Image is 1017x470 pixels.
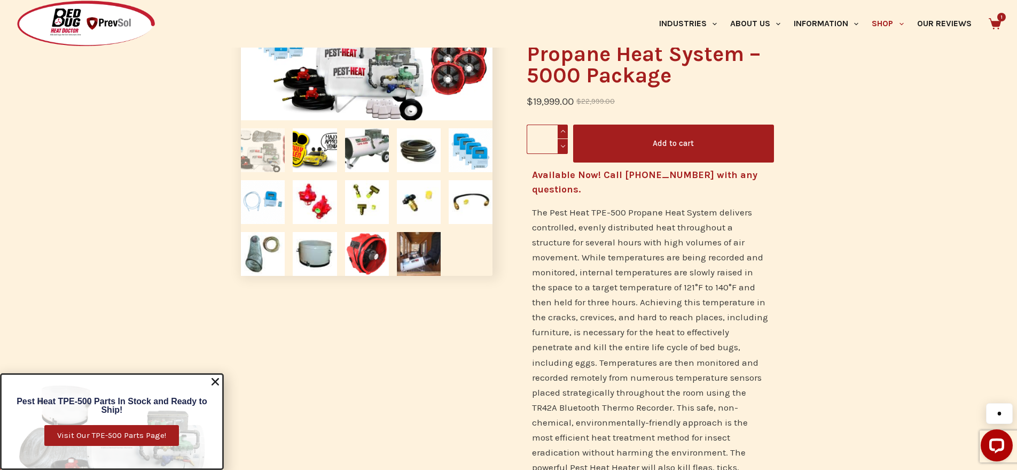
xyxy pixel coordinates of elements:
h6: Pest Heat TPE-500 Parts In Stock and Ready to Ship! [7,397,217,414]
input: Product quantity [527,125,568,154]
h4: Available Now! Call [PHONE_NUMBER] with any questions. [532,168,769,197]
span: ° [695,282,698,292]
img: POL Fitting for Pest Heat TPE-500 [397,180,441,224]
span: $ [576,97,581,105]
iframe: LiveChat chat widget [868,384,1017,470]
img: Pest Heat TPE-500 Propane Heat package to treat 5,000 square feet [241,128,285,172]
span: ° [729,282,732,292]
img: TR42A Bluetooth Thermo Recorder package of 4 [449,128,492,172]
span: $ [527,96,533,107]
span: Visit Our TPE-500 Parts Page! [57,432,166,440]
a: Close [210,376,221,387]
a: Visit Our TPE-500 Parts Page! [44,425,179,446]
img: 18” by 25’ mylar duct for Pest Heat TPE-500 [241,232,285,276]
bdi: 19,999.00 [527,96,574,107]
img: Package includes 4 TR42A Data Loggers, 4 Lithium Batteries, 4 TR-5106 Temperature Sensors [241,180,285,224]
span: The Pest Heat TPE-500 Propane Heat System delivers controlled, evenly distributed heat throughout... [532,207,763,292]
span: F to 140 [698,282,729,292]
img: 50-foot propane hose for Pest Heat TPE-500 [397,128,441,172]
img: 24” Pigtail for Pest Heat TPE-500 [449,180,492,224]
img: T-Block Fitting for Pest Heat TPE-500 [345,180,389,224]
span: 1 [997,13,1006,21]
bdi: 22,999.00 [576,97,615,105]
h1: Pest Heat TPE-500 Propane Heat System – 5000 Package [527,22,774,86]
button: Add to cart [573,125,774,163]
img: Pest Heat TPE-500 Propane Heater to treat bed bugs, termites, and stored pests such as Grain Beatles [345,128,389,172]
img: Metal 18” duct adapter for Pest Heat TPE-500 [293,232,337,276]
img: AM3700 Axial Air Mover [345,232,389,276]
img: Red 10-PSI Regulator for Pest Heat TPE-500 [293,180,337,224]
img: Majorly Approved Vendor by Truly Nolen [293,128,337,172]
img: Pest Heat TPE-500 Propane Heater Treating Bed Bugs in a Camp [397,232,441,276]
